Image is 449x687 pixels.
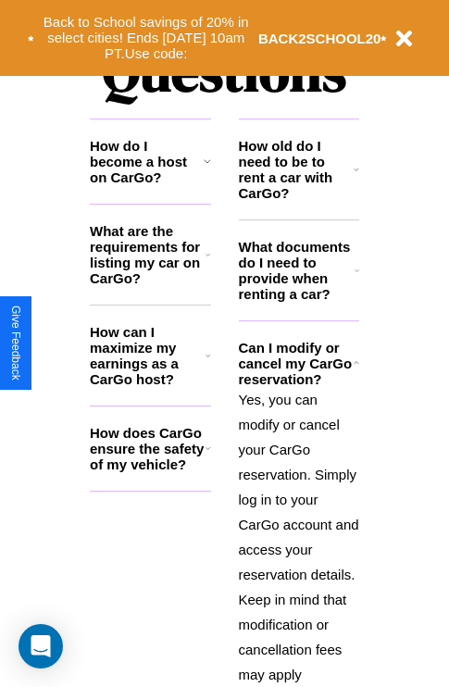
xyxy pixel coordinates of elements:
h3: Can I modify or cancel my CarGo reservation? [239,340,354,387]
h3: How do I become a host on CarGo? [90,138,204,185]
button: Back to School savings of 20% in select cities! Ends [DATE] 10am PT.Use code: [34,9,258,67]
h3: What are the requirements for listing my car on CarGo? [90,223,206,286]
h3: What documents do I need to provide when renting a car? [239,239,355,302]
div: Open Intercom Messenger [19,624,63,668]
div: Give Feedback [9,306,22,381]
h3: How old do I need to be to rent a car with CarGo? [239,138,355,201]
h3: How can I maximize my earnings as a CarGo host? [90,324,206,387]
b: BACK2SCHOOL20 [258,31,381,46]
h3: How does CarGo ensure the safety of my vehicle? [90,425,206,472]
